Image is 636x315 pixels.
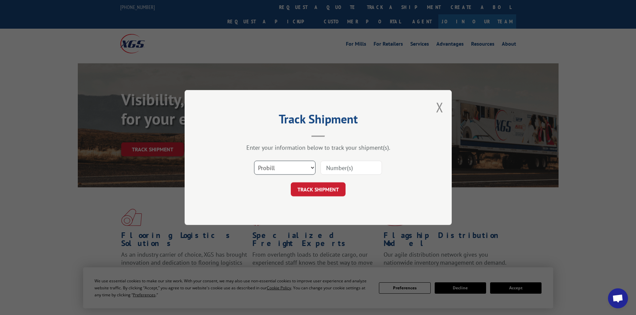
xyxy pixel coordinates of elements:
input: Number(s) [321,161,382,175]
div: Open chat [608,288,628,308]
button: Close modal [436,98,443,116]
div: Enter your information below to track your shipment(s). [218,144,418,151]
button: TRACK SHIPMENT [291,182,346,196]
h2: Track Shipment [218,114,418,127]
